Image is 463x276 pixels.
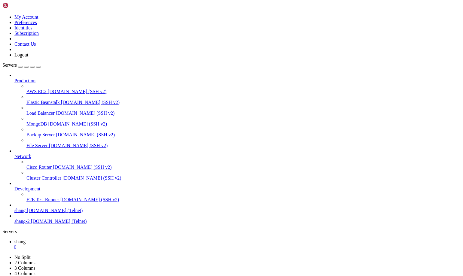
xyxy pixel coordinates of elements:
a: Development [14,186,461,192]
span: [DOMAIN_NAME] (SSH v2) [49,143,108,148]
span: ------------------------------- [2,79,77,83]
span: [DOMAIN_NAME] (SSH v2) [62,175,121,180]
x-row: [PERSON_NAME] arrives from the idle room, looking significantly less comatose. [2,187,385,192]
span: e [118,138,120,142]
li: Production [14,73,461,148]
x-row: who [PERSON_NAME] [2,192,385,196]
li: Backup Server [DOMAIN_NAME] (SSH v2) [26,127,461,138]
span: Sign Up [70,93,87,97]
x-row: Morgor Darkcrest A pale man with black hair in red robes. 9m OOC [2,25,385,29]
a: 3 Columns [14,265,35,271]
x-row: Player Name On For Idle Doing [2,196,385,201]
span: U [24,147,26,151]
span: T [24,156,26,160]
x-row: Sirin 18s OOC [2,74,385,79]
span: Development [14,186,40,191]
x-row: You paged [PERSON_NAME] with 'Hi' [2,214,385,219]
span: [DOMAIN_NAME] (SSH v2) [53,165,112,170]
x-row: M lf F: The Free Use Girl [DATE] [GEOGRAPHIC_DATA] [2,160,385,165]
li: E2E Test Runner [DOMAIN_NAME] (SSH v2) [26,192,461,202]
span: << [149,97,154,102]
x-row: [PERSON_NAME] Cute biker-style dressed heroine. 1m OOC [2,56,385,61]
span: [DOMAIN_NAME] (SSH v2) [60,197,119,202]
span: +rules [58,88,72,93]
span: [DOMAIN_NAME] (SSH v2) [48,121,107,126]
span: Servers [2,62,17,68]
span: U [24,178,26,183]
div:  [14,244,461,250]
li: Load Balancer [DOMAIN_NAME] (SSH v2) [26,105,461,116]
a: shang [14,239,461,250]
span: 4/4 [2,151,10,156]
span: +beginner [79,83,101,88]
div: Servers [2,229,461,234]
span: 4/1 [2,138,10,142]
x-row: [DATE] [2,138,385,142]
x-row: Aleron Former [PERSON_NAME] 14m OOC [2,34,385,38]
a: Backup Server [DOMAIN_NAME] (SSH v2) [26,132,461,138]
x-row: 408 Players logged in, 916 record, no maximum. [2,228,385,232]
x-row: IC <IC> Portal Nexus <PN> Idle Room <IR> [2,102,385,106]
span: Production [14,78,35,83]
span: Network [14,154,31,159]
x-row: Celebrity Music Star [PERSON_NAME] 6m OOC [2,29,385,34]
span: U [24,151,26,156]
span: Load Balancer [26,111,55,116]
x-row: Fuck my cock and cum in my balls [DATE] [PERSON_NAME] [2,165,385,169]
span: Want to be a helper? type ' [5,93,70,97]
span: ------------------------------------------------ [34,97,149,102]
span: 4/10 [2,178,12,183]
x-row: M LF F Hypnosis or Mind Control sc [DATE] Winter [2,151,385,156]
x-row: Exits [2,97,385,102]
span: Cluster Controller [26,175,61,180]
span: ------------------------------------------------------------------------------ [2,115,190,120]
li: AWS EC2 [DOMAIN_NAME] (SSH v2) [26,83,461,94]
a: shang [DOMAIN_NAME] (Telnet) [14,208,461,213]
x-row: [PERSON_NAME] in search of new seeds and tech. 9m OOC [2,16,385,20]
span: 4/3 [2,147,10,151]
x-row: p katelyn= Hi [2,210,385,214]
a: Identities [14,25,32,30]
x-row: Worthy Transformation (F iso M) [DATE] Tak [2,169,385,174]
x-row: Cascara Green hair tanned skin a tight fitting fl 3m OOC [2,7,385,11]
span: Cisco Router [26,165,52,170]
a: MongoDB [DOMAIN_NAME] (SSH v2) [26,121,461,127]
a: AWS EC2 [DOMAIN_NAME] (SSH v2) [26,89,461,94]
li: shang [DOMAIN_NAME] (Telnet) [14,202,461,213]
span: U [24,169,26,174]
a: Cluster Controller [DOMAIN_NAME] (SSH v2) [26,175,461,181]
span: << [77,79,82,83]
span: ed [120,138,125,142]
span: 4/9 [2,174,10,178]
span: >> [166,97,171,102]
a: Elastic Beanstalk [DOMAIN_NAME] (SSH v2) [26,100,461,105]
x-row: Zaphne Curvy woman long brown hair early 20s. 8m OOC [2,43,385,47]
span: 4/8 [2,169,10,174]
x-row: [PERSON_NAME] is MichelleH 1m OOC [2,70,385,74]
x-row: Wonder_Woman 6m OOC [2,52,385,56]
div: (0, 51) [2,232,5,237]
span: Board 4 Posting Rules [38,138,89,142]
li: MongoDB [DOMAIN_NAME] (SSH v2) [26,116,461,127]
span: Gr [113,138,118,142]
a: Contact Us [14,41,36,47]
span: ---- [171,97,180,102]
a: E2E Test Runner [DOMAIN_NAME] (SSH v2) [26,197,461,202]
span: U [24,160,26,165]
span: Elastic Beanstalk [26,100,60,105]
span: ============================================================================== [2,120,190,124]
li: Development [14,181,461,202]
a: File Server [DOMAIN_NAME] (SSH v2) [26,143,461,148]
x-row: Top LF toys [DATE] Malikai [2,156,385,160]
span: E2E Test Runner [26,197,59,202]
x-row: FutaGirl Supercocked heroine. 1m OOC [2,2,385,7]
span: sic Commands for All Players: [10,83,79,88]
span: Ba [5,83,10,88]
span: [DOMAIN_NAME] (Telnet) [31,219,87,224]
span: 4/2 [2,142,10,147]
li: File Server [DOMAIN_NAME] (SSH v2) [26,138,461,148]
span: shang [14,208,26,213]
span: -------------------------------- [103,79,180,83]
li: Network [14,148,461,181]
x-row: Player Name On For Idle Doing [2,223,385,228]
